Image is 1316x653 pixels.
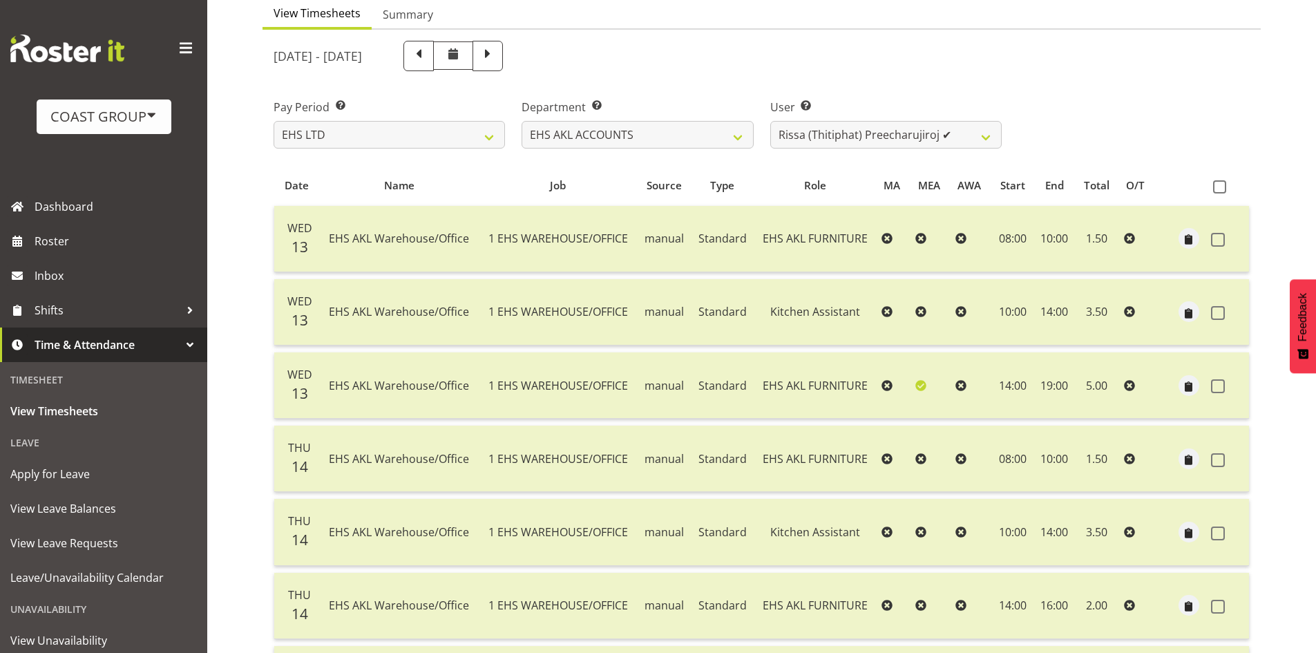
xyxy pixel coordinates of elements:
span: EHS AKL Warehouse/Office [329,524,469,540]
td: 2.00 [1075,573,1118,639]
span: Date [285,178,309,193]
a: Apply for Leave [3,457,204,491]
span: EHS AKL FURNITURE [763,378,868,393]
label: Department [522,99,753,115]
span: Kitchen Assistant [770,304,860,319]
td: Standard [691,499,754,565]
span: 1 EHS WAREHOUSE/OFFICE [488,231,628,246]
div: COAST GROUP [50,106,158,127]
td: Standard [691,573,754,639]
td: 1.50 [1075,426,1118,492]
span: Feedback [1297,293,1309,341]
span: 13 [292,310,308,330]
td: 08:00 [991,426,1034,492]
span: 13 [292,384,308,403]
a: View Leave Balances [3,491,204,526]
span: 1 EHS WAREHOUSE/OFFICE [488,598,628,613]
span: Shifts [35,300,180,321]
td: 5.00 [1075,352,1118,419]
span: manual [645,378,684,393]
td: Standard [691,352,754,419]
span: Total [1084,178,1109,193]
span: manual [645,598,684,613]
span: MA [884,178,900,193]
span: 14 [292,530,308,549]
span: Leave/Unavailability Calendar [10,567,197,588]
td: 1.50 [1075,206,1118,272]
span: AWA [957,178,981,193]
div: Leave [3,428,204,457]
span: Type [710,178,734,193]
span: Wed [287,294,312,309]
td: 16:00 [1034,573,1075,639]
td: 3.50 [1075,279,1118,346]
a: View Timesheets [3,394,204,428]
span: Start [1000,178,1025,193]
td: Standard [691,426,754,492]
a: View Leave Requests [3,526,204,560]
td: 08:00 [991,206,1034,272]
span: EHS AKL FURNITURE [763,451,868,466]
div: Timesheet [3,366,204,394]
span: Time & Attendance [35,334,180,355]
span: Role [804,178,826,193]
td: 10:00 [1034,206,1075,272]
td: 19:00 [1034,352,1075,419]
span: EHS AKL Warehouse/Office [329,598,469,613]
td: 14:00 [991,573,1034,639]
span: Kitchen Assistant [770,524,860,540]
td: 14:00 [991,352,1034,419]
span: 1 EHS WAREHOUSE/OFFICE [488,304,628,319]
span: manual [645,304,684,319]
h5: [DATE] - [DATE] [274,48,362,64]
span: 1 EHS WAREHOUSE/OFFICE [488,378,628,393]
span: Job [550,178,566,193]
span: EHS AKL FURNITURE [763,598,868,613]
span: Dashboard [35,196,200,217]
span: End [1045,178,1064,193]
span: EHS AKL FURNITURE [763,231,868,246]
span: Thu [288,513,311,529]
span: Roster [35,231,200,252]
span: 14 [292,604,308,623]
span: View Leave Balances [10,498,197,519]
button: Feedback - Show survey [1290,279,1316,373]
a: Leave/Unavailability Calendar [3,560,204,595]
span: manual [645,451,684,466]
span: Apply for Leave [10,464,197,484]
span: Summary [383,6,433,23]
span: MEA [918,178,940,193]
span: EHS AKL Warehouse/Office [329,378,469,393]
span: Inbox [35,265,200,286]
div: Unavailability [3,595,204,623]
span: Wed [287,367,312,382]
span: manual [645,524,684,540]
td: Standard [691,206,754,272]
span: manual [645,231,684,246]
span: Thu [288,587,311,603]
span: 1 EHS WAREHOUSE/OFFICE [488,524,628,540]
img: Rosterit website logo [10,35,124,62]
span: Source [647,178,682,193]
span: View Leave Requests [10,533,197,553]
span: 13 [292,237,308,256]
td: 10:00 [1034,426,1075,492]
td: 14:00 [1034,499,1075,565]
span: 1 EHS WAREHOUSE/OFFICE [488,451,628,466]
span: Wed [287,220,312,236]
label: Pay Period [274,99,505,115]
span: 14 [292,457,308,476]
span: EHS AKL Warehouse/Office [329,304,469,319]
td: Standard [691,279,754,346]
span: View Unavailability [10,630,197,651]
span: O/T [1126,178,1145,193]
td: 10:00 [991,279,1034,346]
label: User [770,99,1002,115]
span: Thu [288,440,311,455]
span: EHS AKL Warehouse/Office [329,451,469,466]
span: View Timesheets [274,5,361,21]
span: Name [384,178,414,193]
span: View Timesheets [10,401,197,422]
td: 14:00 [1034,279,1075,346]
td: 3.50 [1075,499,1118,565]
